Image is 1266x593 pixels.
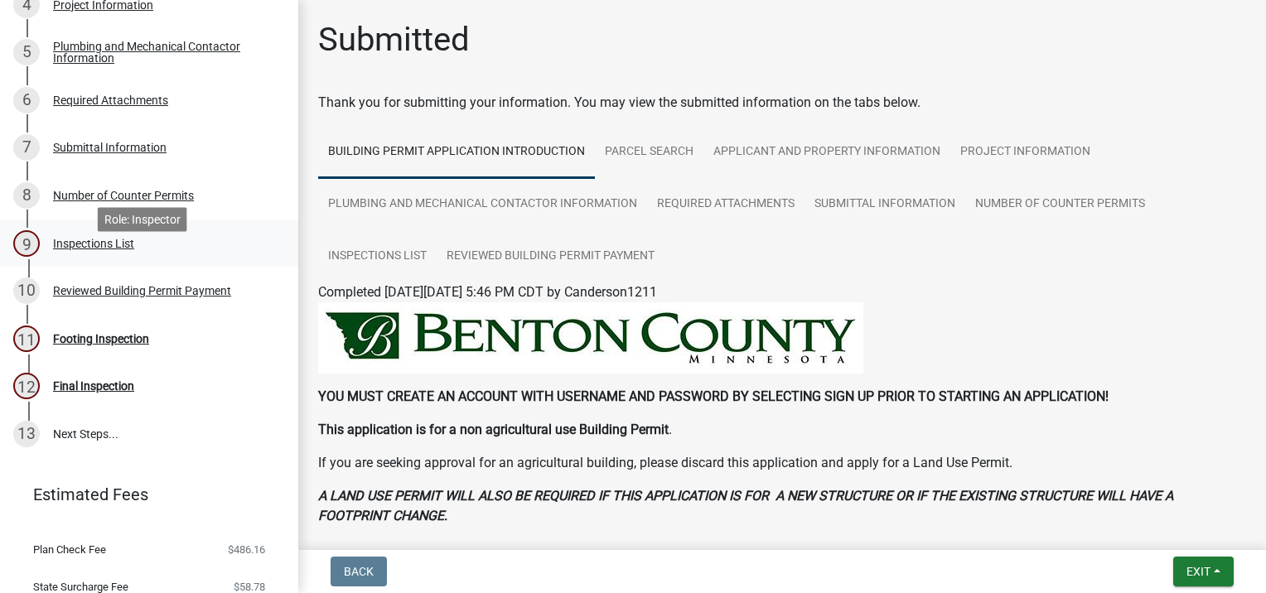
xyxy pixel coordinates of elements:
[53,238,134,249] div: Inspections List
[318,302,863,374] img: BENTON_HEADER_184150ff-1924-48f9-adeb-d4c31246c7fa.jpeg
[13,478,272,511] a: Estimated Fees
[344,565,374,578] span: Back
[234,581,265,592] span: $58.78
[318,178,647,231] a: Plumbing and Mechanical Contactor Information
[33,544,106,555] span: Plan Check Fee
[33,581,128,592] span: State Surcharge Fee
[53,41,272,64] div: Plumbing and Mechanical Contactor Information
[703,126,950,179] a: Applicant and Property Information
[331,557,387,586] button: Back
[318,488,1173,523] strong: A LAND USE PERMIT WILL ALSO BE REQUIRED IF THIS APPLICATION IS FOR A NEW STRUCTURE OR IF THE EXIS...
[1173,557,1234,586] button: Exit
[53,142,167,153] div: Submittal Information
[13,39,40,65] div: 5
[318,126,595,179] a: Building Permit Application Introduction
[318,539,1246,559] p: Building Permit fees are outlined in the County Fee Schedule. The following link will take you to...
[318,388,1109,404] strong: YOU MUST CREATE AN ACCOUNT WITH USERNAME AND PASSWORD BY SELECTING SIGN UP PRIOR TO STARTING AN A...
[13,87,40,113] div: 6
[950,126,1100,179] a: Project Information
[647,178,805,231] a: Required Attachments
[318,422,669,437] strong: This application is for a non agricultural use Building Permit
[13,325,40,352] div: 11
[98,207,187,231] div: Role: Inspector
[228,544,265,555] span: $486.16
[13,277,40,304] div: 10
[13,182,40,209] div: 8
[805,178,965,231] a: Submittal Information
[53,94,168,106] div: Required Attachments
[53,190,194,201] div: Number of Counter Permits
[318,284,657,300] span: Completed [DATE][DATE] 5:46 PM CDT by Canderson1211
[318,230,437,283] a: Inspections List
[318,453,1246,473] p: If you are seeking approval for an agricultural building, please discard this application and app...
[1186,565,1210,578] span: Exit
[13,134,40,161] div: 7
[437,230,664,283] a: Reviewed Building Permit Payment
[318,93,1246,113] div: Thank you for submitting your information. You may view the submitted information on the tabs below.
[53,333,149,345] div: Footing Inspection
[13,230,40,257] div: 9
[53,285,231,296] div: Reviewed Building Permit Payment
[53,380,134,392] div: Final Inspection
[965,178,1155,231] a: Number of Counter Permits
[595,126,703,179] a: Parcel search
[318,420,1246,440] p: .
[13,373,40,399] div: 12
[13,421,40,447] div: 13
[318,20,470,60] h1: Submitted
